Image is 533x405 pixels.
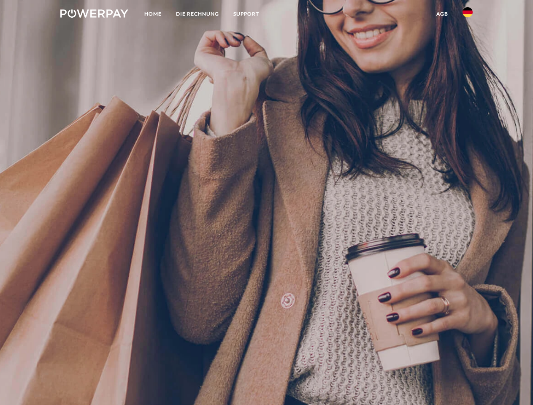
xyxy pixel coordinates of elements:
[226,6,266,22] a: SUPPORT
[60,9,128,18] img: logo-powerpay-white.svg
[463,7,473,17] img: de
[137,6,169,22] a: Home
[429,6,455,22] a: agb
[169,6,226,22] a: DIE RECHNUNG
